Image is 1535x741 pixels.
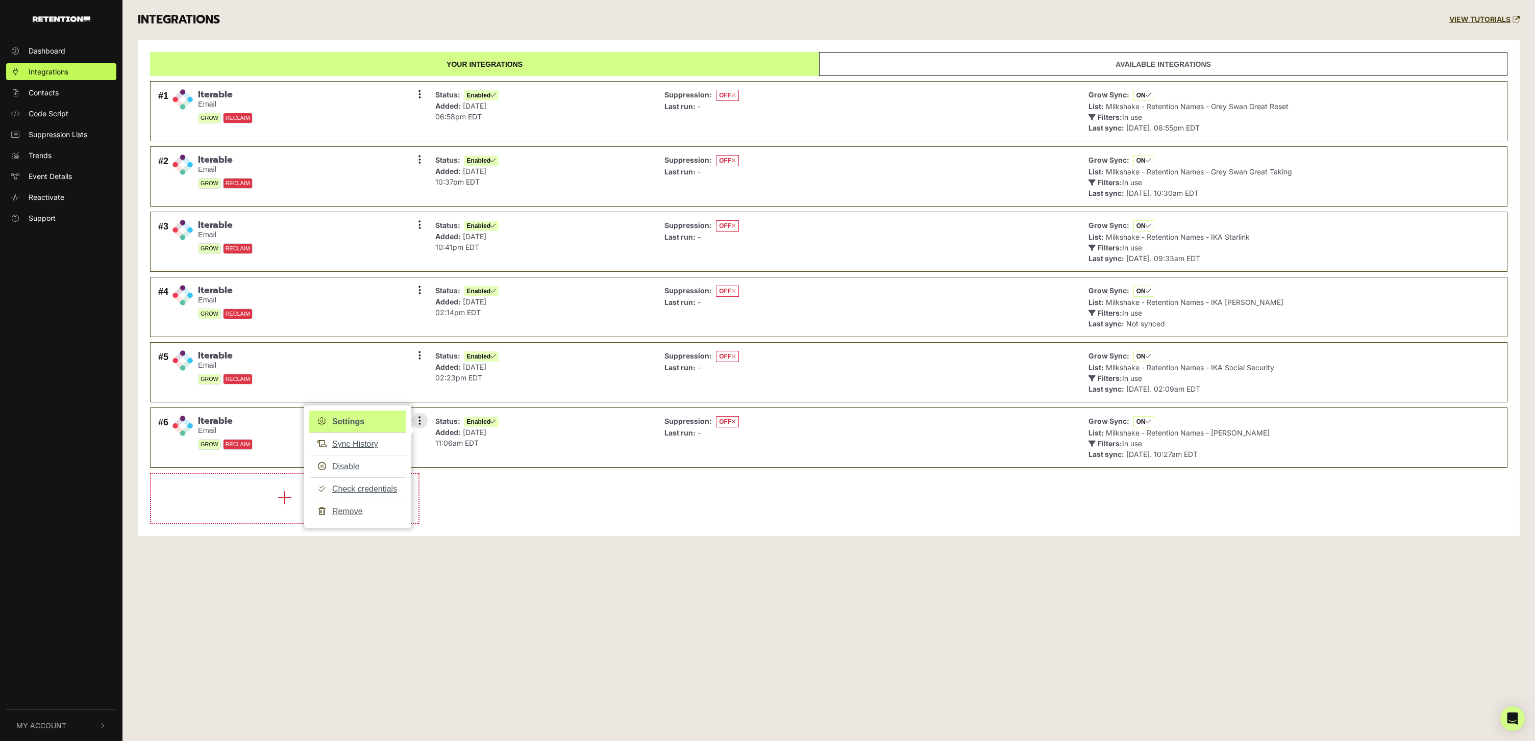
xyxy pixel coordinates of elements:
[172,416,193,436] img: Iterable
[1133,286,1154,297] span: ON
[29,129,87,140] span: Suppression Lists
[6,189,116,206] a: Reactivate
[1088,221,1129,229] strong: Grow Sync:
[29,87,59,98] span: Contacts
[1088,156,1129,164] strong: Grow Sync:
[1088,450,1124,458] strong: Last sync:
[435,167,486,186] span: [DATE] 10:37pm EDT
[435,363,461,371] strong: Added:
[6,168,116,185] a: Event Details
[1088,373,1274,384] p: In use
[698,167,701,176] span: -
[1088,177,1292,188] p: In use
[435,428,461,437] strong: Added:
[435,90,460,99] strong: Status:
[198,350,253,362] span: Iterable
[1098,374,1122,382] strong: Filters:
[198,296,253,304] small: Email
[172,220,193,240] img: Iterable
[223,178,253,189] span: RECLAIM
[1098,113,1122,121] strong: Filters:
[198,426,253,435] small: Email
[198,231,253,239] small: Email
[223,243,253,254] span: RECLAIM
[1133,351,1154,362] span: ON
[198,416,253,427] span: Iterable
[198,113,221,123] span: GROW
[1088,308,1283,318] p: In use
[464,417,499,427] span: Enabled
[1106,167,1292,176] span: Milkshake - Retention Names - Grey Swan Great Taking
[29,66,68,77] span: Integrations
[664,417,712,425] strong: Suppression:
[435,156,460,164] strong: Status:
[1088,189,1124,197] strong: Last sync:
[172,155,193,175] img: Iterable
[664,90,712,99] strong: Suppression:
[664,351,712,360] strong: Suppression:
[716,286,739,297] span: OFF
[1106,298,1283,306] span: Milkshake - Retention Names - IKA [PERSON_NAME]
[1126,385,1200,393] span: [DATE]. 02:09am EDT
[1106,428,1270,437] span: Milkshake - Retention Names - [PERSON_NAME]
[698,102,701,111] span: -
[6,63,116,80] a: Integrations
[29,150,52,161] span: Trends
[33,16,90,22] img: Retention.com
[664,233,696,241] strong: Last run:
[6,710,116,741] button: My Account
[435,351,460,360] strong: Status:
[6,126,116,143] a: Suppression Lists
[435,221,460,229] strong: Status:
[198,165,253,174] small: Email
[716,351,739,362] span: OFF
[198,243,221,254] span: GROW
[435,428,486,447] span: [DATE] 11:06am EDT
[698,298,701,306] span: -
[1088,123,1124,132] strong: Last sync:
[1126,254,1200,263] span: [DATE]. 09:33am EDT
[435,363,486,382] span: [DATE] 02:23pm EDT
[29,171,72,182] span: Event Details
[309,500,406,523] a: Remove
[1133,416,1154,427] span: ON
[198,100,253,109] small: Email
[1088,298,1104,306] strong: List:
[6,210,116,226] a: Support
[198,178,221,189] span: GROW
[158,155,168,198] div: #2
[1449,15,1520,24] a: VIEW TUTORIALS
[1088,417,1129,425] strong: Grow Sync:
[158,350,168,394] div: #5
[819,52,1507,76] a: Available integrations
[309,477,406,500] a: Check credentials
[29,192,64,202] span: Reactivate
[1098,243,1122,252] strong: Filters:
[664,156,712,164] strong: Suppression:
[464,90,499,100] span: Enabled
[1126,319,1165,328] span: Not synced
[29,213,56,223] span: Support
[198,220,253,231] span: Iterable
[1126,189,1199,197] span: [DATE]. 10:30am EDT
[29,45,65,56] span: Dashboard
[223,439,253,450] span: RECLAIM
[435,297,486,317] span: [DATE] 02:14pm EDT
[1133,155,1154,166] span: ON
[435,167,461,175] strong: Added:
[223,113,253,123] span: RECLAIM
[198,155,253,166] span: Iterable
[1133,220,1154,232] span: ON
[1088,286,1129,295] strong: Grow Sync:
[309,455,406,478] a: Disable
[172,285,193,305] img: Iterable
[1088,242,1250,253] p: In use
[158,220,168,264] div: #3
[198,361,253,370] small: Email
[698,428,701,437] span: -
[223,374,253,385] span: RECLAIM
[158,416,168,459] div: #6
[1088,428,1104,437] strong: List:
[223,309,253,319] span: RECLAIM
[698,233,701,241] span: -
